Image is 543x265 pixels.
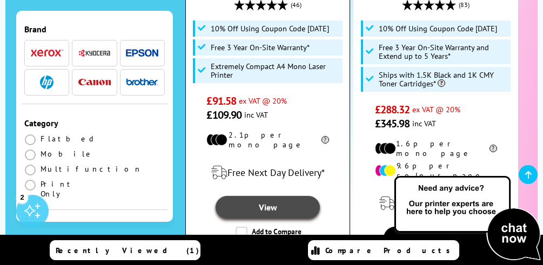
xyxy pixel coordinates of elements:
span: Compare Products [325,246,456,255]
div: modal_delivery [191,158,344,188]
div: 2 [16,191,28,203]
button: Brother [123,75,162,90]
img: Xerox [31,50,63,57]
span: £345.98 [375,117,410,131]
span: ex VAT @ 20% [239,96,287,106]
span: ex VAT @ 20% [412,104,460,114]
label: Add to Compare [236,227,301,239]
span: Recently Viewed (1) [56,246,199,255]
span: Multifunction [41,164,142,174]
span: 10% Off Using Coupon Code [DATE] [211,24,329,33]
span: Ships with 1.5K Black and 1K CMY Toner Cartridges* [379,71,508,88]
span: Print Only [41,179,95,199]
button: HP [28,75,66,90]
span: £109.90 [206,108,242,122]
li: 1.6p per mono page [375,139,497,158]
span: 10% Off Using Coupon Code [DATE] [379,24,497,33]
button: Kyocera [75,46,114,60]
button: Canon [75,75,114,90]
a: Compare Products [308,240,459,260]
li: 9.6p per colour page [375,161,497,180]
div: Brand [24,24,165,35]
span: Mobile [41,149,94,159]
img: Canon [78,79,111,86]
div: modal_delivery [359,188,512,219]
span: Extremely Compact A4 Mono Laser Printer [211,62,340,79]
span: Free 3 Year On-Site Warranty and Extend up to 5 Years* [379,43,508,60]
span: £288.32 [375,103,410,117]
img: Kyocera [78,49,111,57]
div: Category [24,118,165,128]
span: Free 3 Year On-Site Warranty* [211,43,310,52]
span: inc VAT [244,110,268,120]
img: HP [40,76,53,89]
img: Brother [126,78,158,86]
img: Open Live Chat window [392,174,543,263]
span: Flatbed [41,134,97,144]
img: Epson [126,49,158,57]
button: Epson [123,46,162,60]
a: Recently Viewed (1) [50,240,201,260]
button: Xerox [28,46,66,60]
a: View [216,196,320,219]
span: £91.58 [206,94,236,108]
li: 2.1p per mono page [206,130,329,150]
span: inc VAT [412,118,436,128]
